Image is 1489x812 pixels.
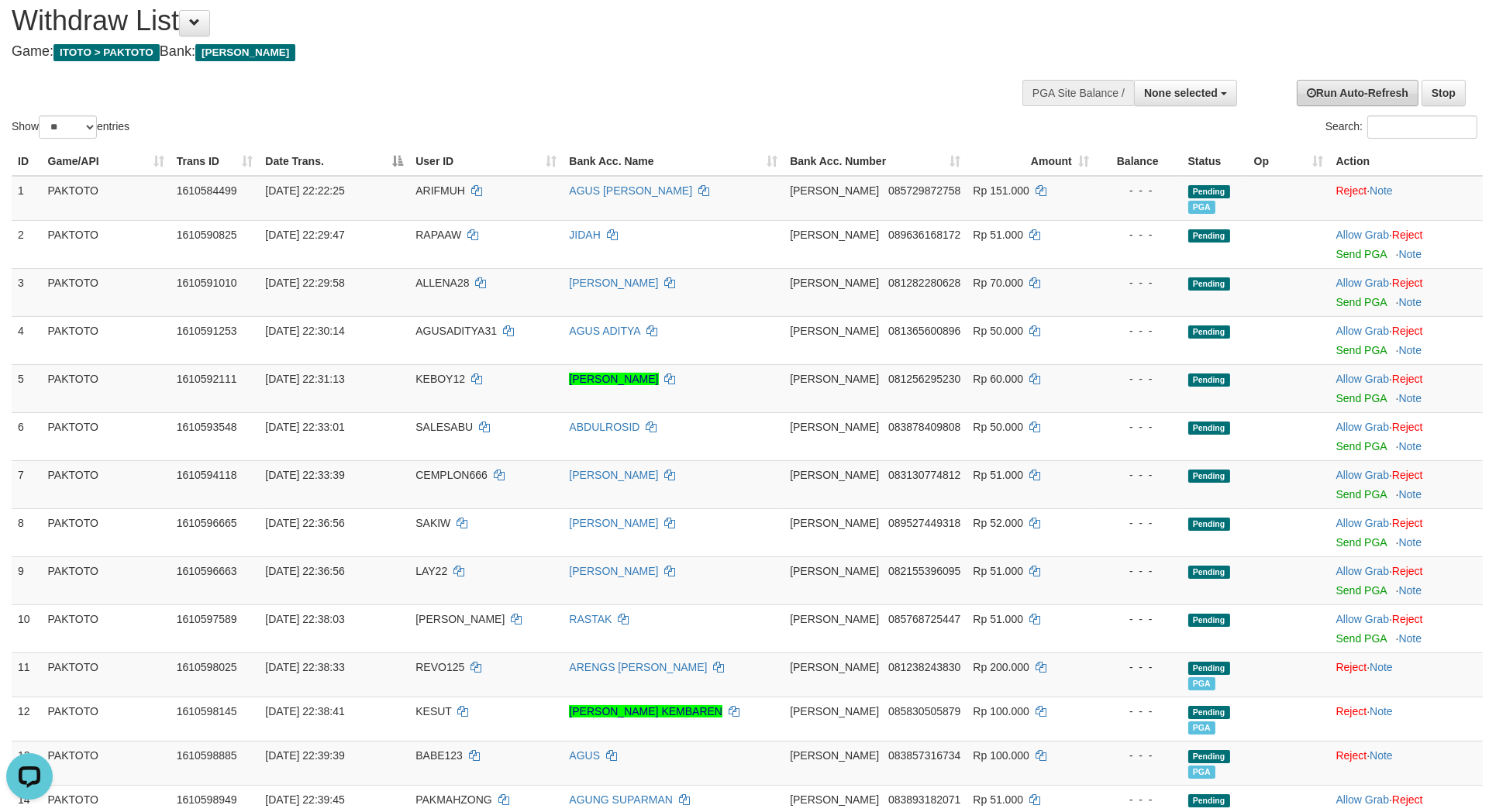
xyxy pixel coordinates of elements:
[1370,661,1393,673] a: Note
[1330,412,1483,460] td: ·
[1336,613,1389,625] a: Allow Grab
[569,661,707,673] a: ARENGS [PERSON_NAME]
[177,373,237,385] span: 1610592111
[1188,201,1215,214] span: Marked by capleaderltgaa
[1336,229,1392,241] span: ·
[790,613,879,625] span: [PERSON_NAME]
[265,469,344,481] span: [DATE] 22:33:39
[265,229,344,241] span: [DATE] 22:29:47
[1399,296,1422,308] a: Note
[171,147,260,176] th: Trans ID: activate to sort column ascending
[1182,147,1248,176] th: Status
[973,421,1023,433] span: Rp 50.000
[1336,536,1387,549] a: Send PGA
[1101,419,1176,435] div: - - -
[42,364,171,412] td: PAKTOTO
[888,373,960,385] span: Copy 081256295230 to clipboard
[1399,248,1422,260] a: Note
[790,705,879,717] span: [PERSON_NAME]
[265,325,344,337] span: [DATE] 22:30:14
[569,373,658,385] a: [PERSON_NAME]
[1330,652,1483,697] td: ·
[1392,421,1423,433] a: Reject
[1330,220,1483,268] td: ·
[415,565,447,577] span: LAY22
[42,556,171,604] td: PAKTOTO
[1392,793,1423,806] a: Reject
[1188,766,1215,779] span: PGA
[1392,373,1423,385] a: Reject
[784,147,967,176] th: Bank Acc. Number: activate to sort column ascending
[12,220,42,268] td: 2
[1188,566,1230,579] span: Pending
[1336,184,1367,197] a: Reject
[1336,517,1389,529] a: Allow Grab
[42,508,171,556] td: PAKTOTO
[1101,563,1176,579] div: - - -
[1336,661,1367,673] a: Reject
[1336,749,1367,762] a: Reject
[569,184,692,197] a: AGUS [PERSON_NAME]
[1188,677,1215,690] span: Marked by capleaderltgaa
[888,613,960,625] span: Copy 085768725447 to clipboard
[1101,227,1176,243] div: - - -
[790,517,879,529] span: [PERSON_NAME]
[790,184,879,197] span: [PERSON_NAME]
[569,613,612,625] a: RASTAK
[888,705,960,717] span: Copy 085830505879 to clipboard
[1330,316,1483,364] td: ·
[1370,749,1393,762] a: Note
[415,793,492,806] span: PAKMAHZONG
[1325,115,1477,139] label: Search:
[1330,604,1483,652] td: ·
[12,316,42,364] td: 4
[42,460,171,508] td: PAKTOTO
[12,741,42,785] td: 13
[790,565,879,577] span: [PERSON_NAME]
[1399,584,1422,597] a: Note
[415,749,463,762] span: BABE123
[265,613,344,625] span: [DATE] 22:38:03
[1392,277,1423,289] a: Reject
[415,613,505,625] span: [PERSON_NAME]
[1392,469,1423,481] a: Reject
[1101,792,1176,807] div: - - -
[259,147,409,176] th: Date Trans.: activate to sort column descending
[973,517,1023,529] span: Rp 52.000
[1336,229,1389,241] a: Allow Grab
[1022,80,1134,106] div: PGA Site Balance /
[1336,488,1387,501] a: Send PGA
[409,147,563,176] th: User ID: activate to sort column ascending
[42,604,171,652] td: PAKTOTO
[888,325,960,337] span: Copy 081365600896 to clipboard
[1101,659,1176,675] div: - - -
[1188,662,1230,675] span: Pending
[177,469,237,481] span: 1610594118
[888,517,960,529] span: Copy 089527449318 to clipboard
[12,652,42,697] td: 11
[12,412,42,460] td: 6
[265,705,344,717] span: [DATE] 22:38:41
[1188,277,1230,291] span: Pending
[265,277,344,289] span: [DATE] 22:29:58
[12,460,42,508] td: 7
[1330,460,1483,508] td: ·
[1399,344,1422,356] a: Note
[415,184,465,197] span: ARIFMUH
[12,556,42,604] td: 9
[1101,275,1176,291] div: - - -
[1188,421,1230,435] span: Pending
[888,184,960,197] span: Copy 085729872758 to clipboard
[42,220,171,268] td: PAKTOTO
[967,147,1094,176] th: Amount: activate to sort column ascending
[177,705,237,717] span: 1610598145
[569,705,722,717] a: [PERSON_NAME] KEMBAREN
[1336,248,1387,260] a: Send PGA
[265,661,344,673] span: [DATE] 22:38:33
[42,741,171,785] td: PAKTOTO
[42,697,171,741] td: PAKTOTO
[973,613,1023,625] span: Rp 51.000
[1101,183,1176,198] div: - - -
[1330,268,1483,316] td: ·
[888,661,960,673] span: Copy 081238243830 to clipboard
